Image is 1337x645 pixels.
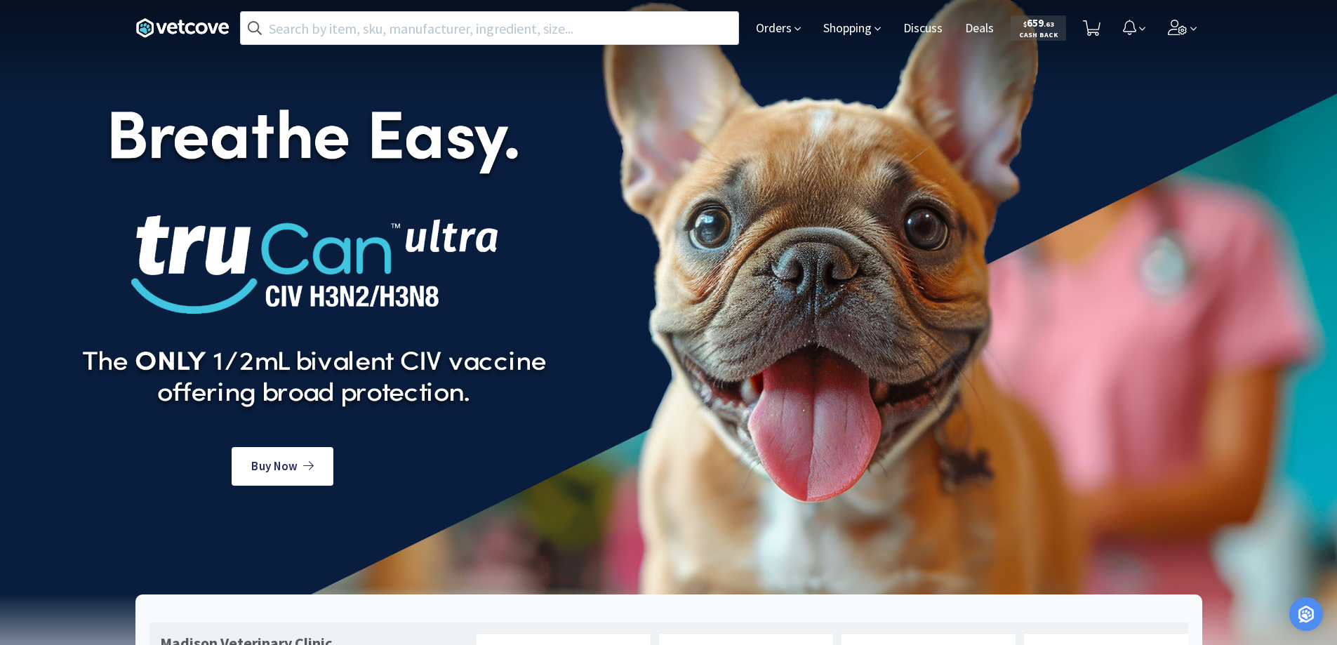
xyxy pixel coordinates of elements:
[959,22,999,35] a: Deals
[232,447,333,486] a: Buy Now
[1044,20,1054,29] span: . 63
[1023,20,1027,29] span: $
[241,12,738,44] input: Search by item, sku, manufacturer, ingredient, size...
[1289,597,1323,631] div: Open Intercom Messenger
[1019,32,1058,41] span: Cash Back
[1023,16,1054,29] span: 659
[70,82,559,433] img: TruCan-CIV-takeover_foregroundv3.png
[1011,9,1066,47] a: $659.63Cash Back
[898,22,948,35] a: Discuss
